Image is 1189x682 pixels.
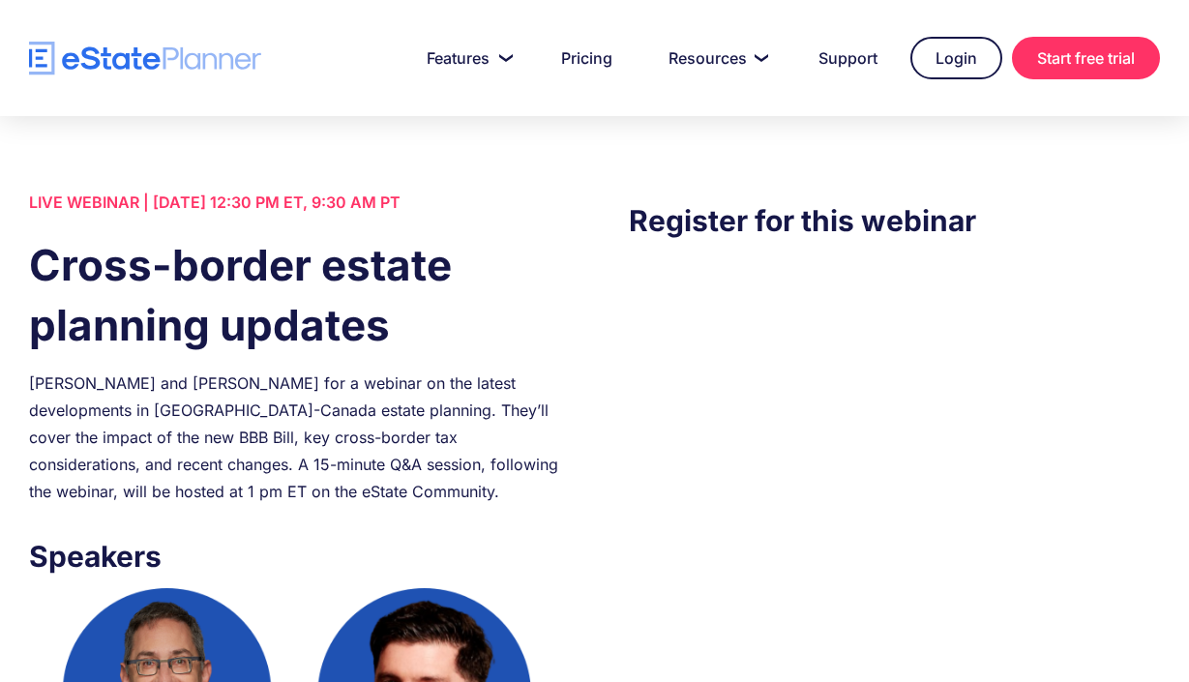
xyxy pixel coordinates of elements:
a: home [29,42,261,75]
div: LIVE WEBINAR | [DATE] 12:30 PM ET, 9:30 AM PT [29,189,560,216]
div: [PERSON_NAME] and [PERSON_NAME] for a webinar on the latest developments in [GEOGRAPHIC_DATA]-Can... [29,370,560,505]
h3: Speakers [29,534,560,578]
a: Support [795,39,901,77]
h3: Register for this webinar [629,198,1160,243]
h1: Cross-border estate planning updates [29,235,560,355]
a: Start free trial [1012,37,1160,79]
a: Pricing [538,39,636,77]
a: Features [403,39,528,77]
a: Resources [645,39,786,77]
iframe: Form 0 [629,282,1160,427]
a: Login [910,37,1002,79]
